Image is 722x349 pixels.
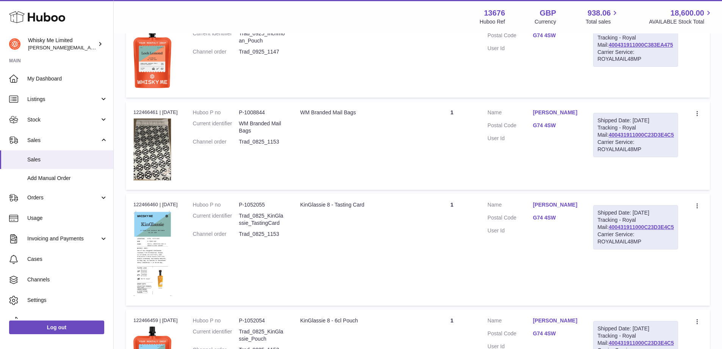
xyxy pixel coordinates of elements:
[133,211,171,297] img: 1752740623.png
[133,317,178,324] div: 122466459 | [DATE]
[27,235,100,242] span: Invoicing and Payments
[300,201,416,208] div: KinGlassie 8 - Tasting Card
[597,325,674,332] div: Shipped Date: [DATE]
[593,205,678,249] div: Tracking - Royal Mail:
[587,8,611,18] span: 938.06
[535,18,556,25] div: Currency
[586,8,619,25] a: 938.06 Total sales
[133,201,178,208] div: 122466460 | [DATE]
[609,42,673,48] a: 400431911000C383EA475
[27,156,108,163] span: Sales
[193,328,239,343] dt: Current identifier
[597,117,674,124] div: Shipped Date: [DATE]
[593,23,678,67] div: Tracking - Royal Mail:
[133,28,171,88] img: 136761755771757.jpg
[193,138,239,145] dt: Channel order
[27,96,100,103] span: Listings
[193,317,239,324] dt: Huboo P no
[27,317,108,324] span: Returns
[586,18,619,25] span: Total sales
[239,30,285,44] dd: Trad_0925_Inchmoan_Pouch
[533,201,578,208] a: [PERSON_NAME]
[533,122,578,129] a: G74 4SW
[597,231,674,245] div: Carrier Service: ROYALMAIL48MP
[480,18,505,25] div: Huboo Ref
[27,75,108,82] span: My Dashboard
[28,37,96,51] div: Whisky Me Limited
[533,214,578,221] a: G74 4SW
[9,321,104,334] a: Log out
[27,137,100,144] span: Sales
[649,8,713,25] a: 18,600.00 AVAILABLE Stock Total
[487,330,533,339] dt: Postal Code
[27,215,108,222] span: Usage
[487,227,533,234] dt: User Id
[609,224,674,230] a: 400431911000C23D3E4C5
[28,44,152,51] span: [PERSON_NAME][EMAIL_ADDRESS][DOMAIN_NAME]
[239,328,285,343] dd: Trad_0825_KinGlassie_Pouch
[487,45,533,52] dt: User Id
[487,135,533,142] dt: User Id
[670,8,704,18] span: 18,600.00
[487,109,533,118] dt: Name
[239,201,285,208] dd: P-1052055
[239,231,285,238] dd: Trad_0825_1153
[533,317,578,324] a: [PERSON_NAME]
[133,118,171,181] img: 1725358317.png
[597,209,674,216] div: Shipped Date: [DATE]
[649,18,713,25] span: AVAILABLE Stock Total
[193,201,239,208] dt: Huboo P no
[193,120,239,134] dt: Current identifier
[533,32,578,39] a: G74 4SW
[193,109,239,116] dt: Huboo P no
[193,212,239,227] dt: Current identifier
[239,138,285,145] dd: Trad_0825_1153
[300,109,416,116] div: WM Branded Mail Bags
[487,122,533,131] dt: Postal Code
[27,256,108,263] span: Cases
[484,8,505,18] strong: 13676
[487,201,533,210] dt: Name
[193,30,239,44] dt: Current identifier
[239,120,285,134] dd: WM Branded Mail Bags
[487,317,533,326] dt: Name
[593,113,678,157] div: Tracking - Royal Mail:
[239,109,285,116] dd: P-1008844
[239,48,285,55] dd: Trad_0925_1147
[597,139,674,153] div: Carrier Service: ROYALMAIL48MP
[27,276,108,283] span: Channels
[300,317,416,324] div: KinGlassie 8 - 6cl Pouch
[133,109,178,116] div: 122466461 | [DATE]
[239,212,285,227] dd: Trad_0825_KinGlassie_TastingCard
[239,317,285,324] dd: P-1052054
[487,32,533,41] dt: Postal Code
[540,8,556,18] strong: GBP
[609,340,674,346] a: 400431911000C23D3E4C5
[424,101,480,190] td: 1
[597,49,674,63] div: Carrier Service: ROYALMAIL48MP
[487,214,533,223] dt: Postal Code
[27,175,108,182] span: Add Manual Order
[424,11,480,98] td: 1
[27,194,100,201] span: Orders
[27,116,100,123] span: Stock
[27,297,108,304] span: Settings
[533,109,578,116] a: [PERSON_NAME]
[193,231,239,238] dt: Channel order
[609,132,674,138] a: 400431911000C23D3E4C5
[533,330,578,337] a: G74 4SW
[9,38,20,50] img: frances@whiskyshop.com
[193,48,239,55] dt: Channel order
[424,194,480,306] td: 1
